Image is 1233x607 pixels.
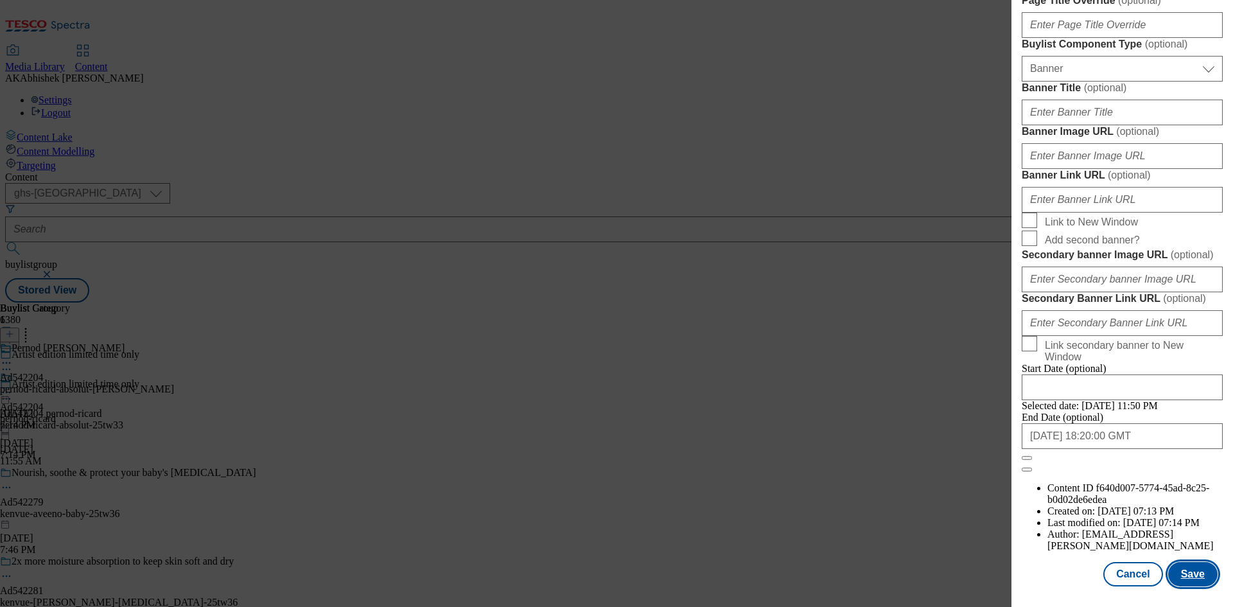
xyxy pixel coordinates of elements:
button: Save [1168,562,1218,586]
input: Enter Banner Title [1022,100,1223,125]
label: Banner Image URL [1022,125,1223,138]
span: [DATE] 07:13 PM [1097,506,1174,516]
button: Close [1022,456,1032,460]
span: ( optional ) [1108,170,1151,180]
input: Enter Page Title Override [1022,12,1223,38]
label: Buylist Component Type [1022,38,1223,51]
span: End Date (optional) [1022,412,1103,423]
label: Banner Link URL [1022,169,1223,182]
label: Banner Title [1022,82,1223,94]
span: Link to New Window [1045,216,1138,228]
span: ( optional ) [1145,39,1188,49]
span: Start Date (optional) [1022,363,1106,374]
input: Enter Secondary banner Image URL [1022,267,1223,292]
span: Link secondary banner to New Window [1045,340,1218,363]
span: Add second banner? [1045,234,1140,246]
li: Created on: [1047,506,1223,517]
li: Content ID [1047,482,1223,506]
input: Enter Date [1022,374,1223,400]
label: Secondary banner Image URL [1022,249,1223,261]
span: f640d007-5774-45ad-8c25-b0d02de6edea [1047,482,1209,505]
input: Enter Secondary Banner Link URL [1022,310,1223,336]
button: Cancel [1103,562,1162,586]
input: Enter Banner Image URL [1022,143,1223,169]
span: ( optional ) [1163,293,1206,304]
span: ( optional ) [1116,126,1159,137]
li: Author: [1047,529,1223,552]
input: Enter Date [1022,423,1223,449]
span: ( optional ) [1171,249,1214,260]
span: Selected date: [DATE] 11:50 PM [1022,400,1158,411]
input: Enter Banner Link URL [1022,187,1223,213]
span: [DATE] 07:14 PM [1123,517,1200,528]
li: Last modified on: [1047,517,1223,529]
span: [EMAIL_ADDRESS][PERSON_NAME][DOMAIN_NAME] [1047,529,1214,551]
span: ( optional ) [1084,82,1127,93]
label: Secondary Banner Link URL [1022,292,1223,305]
